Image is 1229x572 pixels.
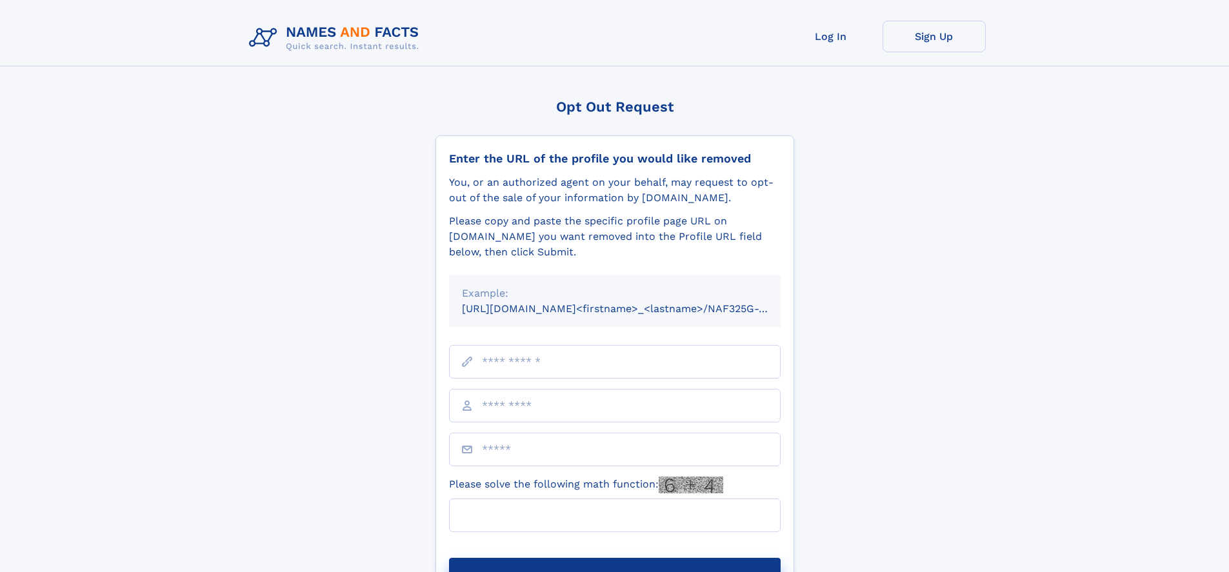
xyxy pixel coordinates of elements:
[449,152,781,166] div: Enter the URL of the profile you would like removed
[449,175,781,206] div: You, or an authorized agent on your behalf, may request to opt-out of the sale of your informatio...
[449,213,781,260] div: Please copy and paste the specific profile page URL on [DOMAIN_NAME] you want removed into the Pr...
[462,286,768,301] div: Example:
[779,21,883,52] a: Log In
[462,302,805,315] small: [URL][DOMAIN_NAME]<firstname>_<lastname>/NAF325G-xxxxxxxx
[244,21,430,55] img: Logo Names and Facts
[435,99,794,115] div: Opt Out Request
[449,477,723,493] label: Please solve the following math function:
[883,21,986,52] a: Sign Up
